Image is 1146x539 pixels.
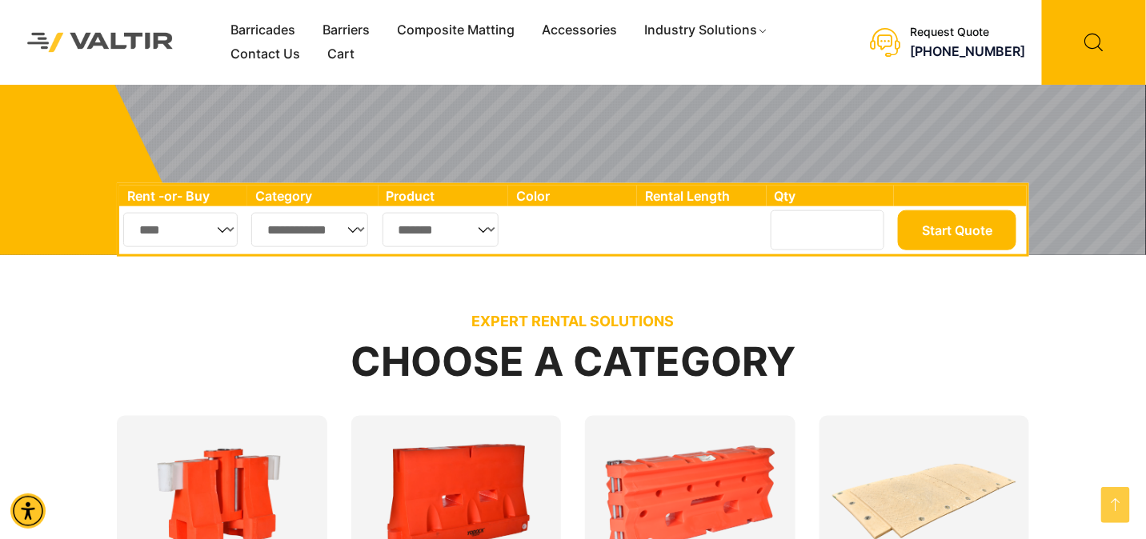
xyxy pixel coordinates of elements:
a: Contact Us [217,42,314,66]
p: EXPERT RENTAL SOLUTIONS [117,313,1029,330]
th: Color [508,186,637,206]
select: Single select [383,213,499,247]
select: Single select [123,213,238,247]
th: Qty [767,186,894,206]
a: Industry Solutions [631,18,782,42]
button: Start Quote [898,210,1016,250]
th: Category [247,186,379,206]
a: Open this option [1101,487,1130,523]
h2: Choose a Category [117,340,1029,384]
th: Rental Length [637,186,767,206]
div: Accessibility Menu [10,493,46,529]
a: Cart [314,42,368,66]
th: Product [379,186,509,206]
input: Number [771,210,884,250]
th: Rent -or- Buy [119,186,247,206]
a: call (888) 496-3625 [910,43,1026,59]
a: Composite Matting [383,18,528,42]
a: Barricades [217,18,309,42]
select: Single select [251,213,368,247]
a: Barriers [309,18,383,42]
a: Accessories [528,18,631,42]
div: Request Quote [910,26,1026,39]
img: Valtir Rentals [12,18,189,68]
